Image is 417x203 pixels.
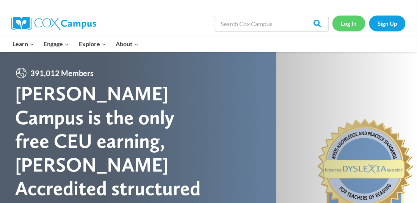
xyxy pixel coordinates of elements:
nav: Primary Navigation [8,36,143,52]
button: Child menu of Learn [8,36,39,52]
nav: Secondary Navigation [332,16,406,31]
button: Child menu of Engage [39,36,74,52]
a: Sign Up [369,16,406,31]
span: 391,012 Members [27,67,97,79]
img: Cox Campus [11,17,96,30]
button: Child menu of About [111,36,144,52]
a: Log In [332,16,365,31]
input: Search Cox Campus [215,16,329,31]
button: Child menu of Explore [74,36,111,52]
